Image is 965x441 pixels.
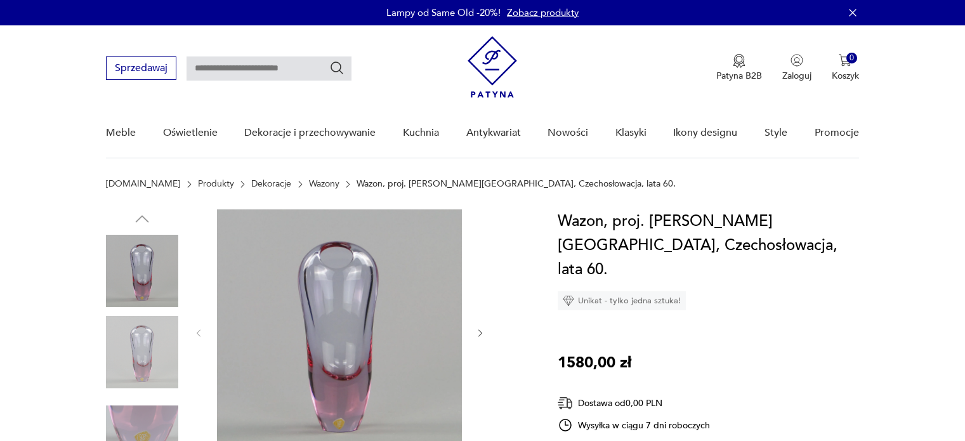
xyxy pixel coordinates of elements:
[106,179,180,189] a: [DOMAIN_NAME]
[329,60,345,76] button: Szukaj
[163,109,218,157] a: Oświetlenie
[558,395,710,411] div: Dostawa od 0,00 PLN
[106,65,176,74] a: Sprzedawaj
[106,109,136,157] a: Meble
[106,316,178,388] img: Zdjęcie produktu Wazon, proj. Josef Rozinek - Nový Bor, Czechosłowacja, lata 60.
[357,179,676,189] p: Wazon, proj. [PERSON_NAME][GEOGRAPHIC_DATA], Czechosłowacja, lata 60.
[791,54,803,67] img: Ikonka użytkownika
[198,179,234,189] a: Produkty
[716,54,762,82] a: Ikona medaluPatyna B2B
[733,54,745,68] img: Ikona medalu
[832,70,859,82] p: Koszyk
[558,418,710,433] div: Wysyłka w ciągu 7 dni roboczych
[106,235,178,307] img: Zdjęcie produktu Wazon, proj. Josef Rozinek - Nový Bor, Czechosłowacja, lata 60.
[782,54,811,82] button: Zaloguj
[468,36,517,98] img: Patyna - sklep z meblami i dekoracjami vintage
[615,109,647,157] a: Klasyki
[716,54,762,82] button: Patyna B2B
[558,395,573,411] img: Ikona dostawy
[507,6,579,19] a: Zobacz produkty
[782,70,811,82] p: Zaloguj
[839,54,851,67] img: Ikona koszyka
[558,351,631,375] p: 1580,00 zł
[558,291,686,310] div: Unikat - tylko jedna sztuka!
[563,295,574,306] img: Ikona diamentu
[386,6,501,19] p: Lampy od Same Old -20%!
[765,109,787,157] a: Style
[251,179,291,189] a: Dekoracje
[815,109,859,157] a: Promocje
[548,109,588,157] a: Nowości
[244,109,376,157] a: Dekoracje i przechowywanie
[673,109,737,157] a: Ikony designu
[558,209,859,282] h1: Wazon, proj. [PERSON_NAME][GEOGRAPHIC_DATA], Czechosłowacja, lata 60.
[466,109,521,157] a: Antykwariat
[106,56,176,80] button: Sprzedawaj
[846,53,857,63] div: 0
[309,179,339,189] a: Wazony
[403,109,439,157] a: Kuchnia
[832,54,859,82] button: 0Koszyk
[716,70,762,82] p: Patyna B2B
